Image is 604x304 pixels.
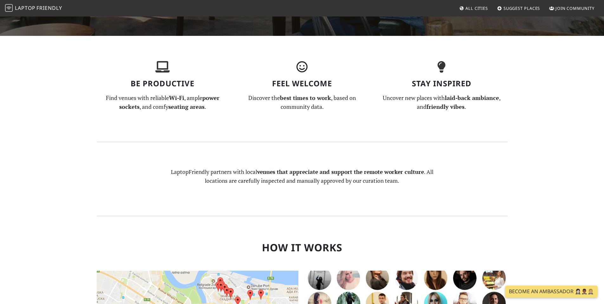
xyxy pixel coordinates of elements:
[547,3,597,14] a: Join Community
[236,93,368,112] p: Discover the , based on community data.
[36,4,62,11] span: Friendly
[236,79,368,88] h3: Feel Welcome
[555,5,594,11] span: Join Community
[15,4,36,11] span: Laptop
[376,79,508,88] h3: Stay Inspired
[257,168,424,175] strong: venues that appreciate and support the remote worker culture
[280,94,331,102] strong: best times to work
[97,241,508,254] h2: How it Works
[166,168,438,185] p: LaptopFriendly partners with local . All locations are carefully inspected and manually approved ...
[445,94,499,102] strong: laid-back ambiance
[495,3,543,14] a: Suggest Places
[376,93,508,112] p: Uncover new places with , and .
[426,103,464,110] strong: friendly vibes
[465,5,488,11] span: All Cities
[503,5,540,11] span: Suggest Places
[97,79,229,88] h3: Be Productive
[169,94,184,102] strong: Wi-Fi
[505,286,598,298] a: Become an Ambassador 🤵🏻‍♀️🤵🏾‍♂️🤵🏼‍♀️
[97,93,229,112] p: Find venues with reliable , ample , and comfy .
[5,3,62,14] a: LaptopFriendly LaptopFriendly
[5,4,13,12] img: LaptopFriendly
[457,3,490,14] a: All Cities
[168,103,205,110] strong: seating areas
